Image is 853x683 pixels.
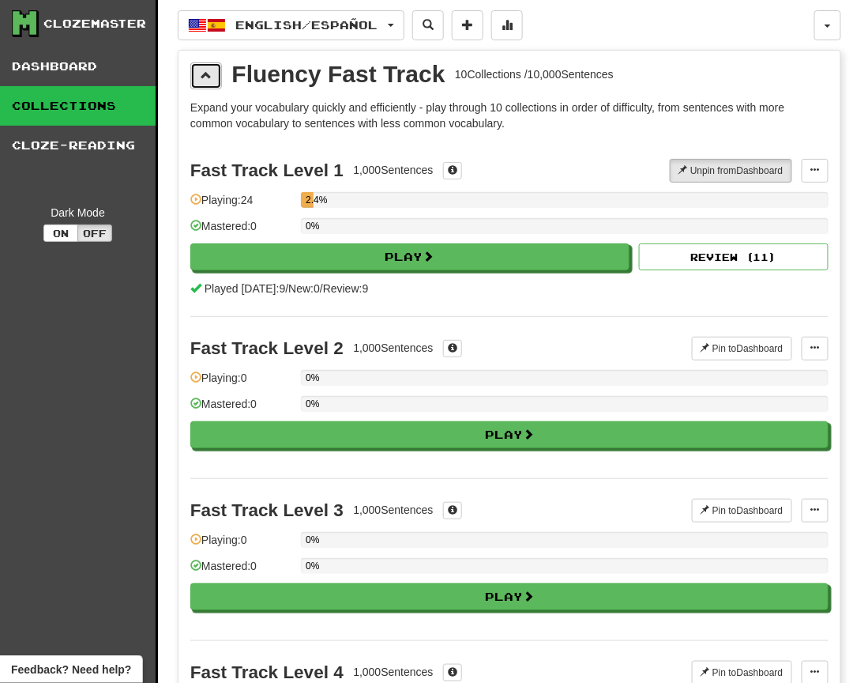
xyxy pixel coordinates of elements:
[452,10,483,40] button: Add sentence to collection
[232,62,445,86] div: Fluency Fast Track
[190,192,293,218] div: Playing: 24
[285,282,288,295] span: /
[692,337,792,360] button: Pin toDashboard
[205,282,285,295] span: Played [DATE]: 9
[190,558,293,584] div: Mastered: 0
[190,338,344,358] div: Fast Track Level 2
[190,500,344,520] div: Fast Track Level 3
[190,421,829,448] button: Play
[639,243,829,270] button: Review (11)
[190,218,293,244] div: Mastered: 0
[455,66,614,82] div: 10 Collections / 10,000 Sentences
[353,162,433,178] div: 1,000 Sentences
[288,282,320,295] span: New: 0
[178,10,404,40] button: English/Español
[190,243,629,270] button: Play
[190,583,829,610] button: Play
[306,192,314,208] div: 2.4%
[190,100,829,131] p: Expand your vocabulary quickly and efficiently - play through 10 collections in order of difficul...
[320,282,323,295] span: /
[353,502,433,518] div: 1,000 Sentences
[692,499,792,523] button: Pin toDashboard
[77,225,112,242] button: Off
[43,16,146,32] div: Clozemaster
[11,662,131,677] span: Open feedback widget
[670,159,792,183] button: Unpin fromDashboard
[190,160,344,180] div: Fast Track Level 1
[491,10,523,40] button: More stats
[190,370,293,396] div: Playing: 0
[43,225,78,242] button: On
[190,396,293,422] div: Mastered: 0
[190,532,293,558] div: Playing: 0
[236,18,378,32] span: English / Español
[412,10,444,40] button: Search sentences
[12,205,144,221] div: Dark Mode
[190,662,344,682] div: Fast Track Level 4
[353,664,433,680] div: 1,000 Sentences
[353,340,433,356] div: 1,000 Sentences
[323,282,369,295] span: Review: 9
